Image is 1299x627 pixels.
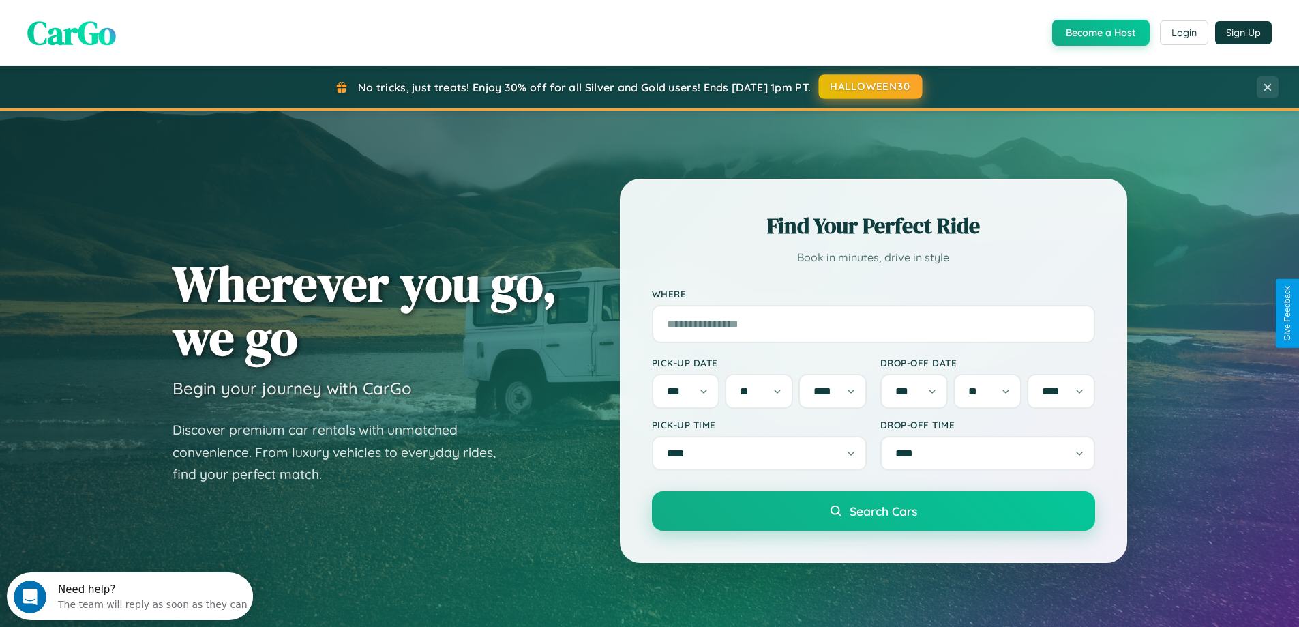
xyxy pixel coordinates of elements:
[51,23,241,37] div: The team will reply as soon as they can
[880,357,1095,368] label: Drop-off Date
[173,378,412,398] h3: Begin your journey with CarGo
[1215,21,1272,44] button: Sign Up
[652,288,1095,300] label: Where
[27,10,116,55] span: CarGo
[880,419,1095,431] label: Drop-off Time
[14,581,46,613] iframe: Intercom live chat
[5,5,254,43] div: Open Intercom Messenger
[51,12,241,23] div: Need help?
[173,257,557,364] h1: Wherever you go, we go
[652,357,867,368] label: Pick-up Date
[1160,20,1208,45] button: Login
[819,74,923,99] button: HALLOWEEN30
[652,248,1095,267] p: Book in minutes, drive in style
[1052,20,1150,46] button: Become a Host
[850,504,917,519] span: Search Cars
[7,572,253,620] iframe: Intercom live chat discovery launcher
[1283,286,1292,341] div: Give Feedback
[652,419,867,431] label: Pick-up Time
[652,491,1095,531] button: Search Cars
[652,211,1095,241] h2: Find Your Perfect Ride
[358,81,811,94] span: No tricks, just treats! Enjoy 30% off for all Silver and Gold users! Ends [DATE] 1pm PT.
[173,419,513,486] p: Discover premium car rentals with unmatched convenience. From luxury vehicles to everyday rides, ...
